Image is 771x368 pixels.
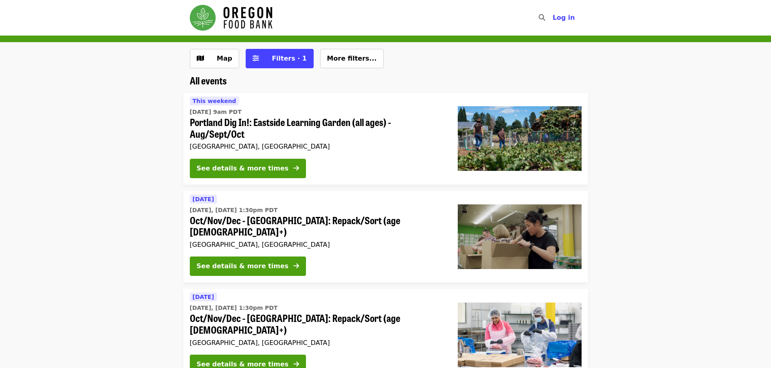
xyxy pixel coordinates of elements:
[458,303,582,367] img: Oct/Nov/Dec - Beaverton: Repack/Sort (age 10+) organized by Oregon Food Bank
[246,49,314,68] button: Filters (1 selected)
[193,196,214,202] span: [DATE]
[190,143,445,150] div: [GEOGRAPHIC_DATA], [GEOGRAPHIC_DATA]
[197,164,289,173] div: See details & more times
[183,191,588,283] a: See details for "Oct/Nov/Dec - Portland: Repack/Sort (age 8+)"
[197,55,204,62] i: map icon
[193,98,236,104] span: This weekend
[539,14,545,21] i: search icon
[193,294,214,300] span: [DATE]
[197,261,289,271] div: See details & more times
[293,360,299,368] i: arrow-right icon
[190,5,272,31] img: Oregon Food Bank - Home
[253,55,259,62] i: sliders-h icon
[293,164,299,172] i: arrow-right icon
[190,73,227,87] span: All events
[190,159,306,178] button: See details & more times
[327,55,377,62] span: More filters...
[190,339,445,347] div: [GEOGRAPHIC_DATA], [GEOGRAPHIC_DATA]
[272,55,307,62] span: Filters · 1
[458,204,582,269] img: Oct/Nov/Dec - Portland: Repack/Sort (age 8+) organized by Oregon Food Bank
[552,14,575,21] span: Log in
[458,106,582,171] img: Portland Dig In!: Eastside Learning Garden (all ages) - Aug/Sept/Oct organized by Oregon Food Bank
[190,116,445,140] span: Portland Dig In!: Eastside Learning Garden (all ages) - Aug/Sept/Oct
[293,262,299,270] i: arrow-right icon
[190,108,242,116] time: [DATE] 9am PDT
[320,49,384,68] button: More filters...
[190,257,306,276] button: See details & more times
[190,49,239,68] button: Show map view
[183,93,588,185] a: See details for "Portland Dig In!: Eastside Learning Garden (all ages) - Aug/Sept/Oct"
[217,55,232,62] span: Map
[550,8,556,27] input: Search
[190,312,445,336] span: Oct/Nov/Dec - [GEOGRAPHIC_DATA]: Repack/Sort (age [DEMOGRAPHIC_DATA]+)
[190,206,278,214] time: [DATE], [DATE] 1:30pm PDT
[546,10,581,26] button: Log in
[190,214,445,238] span: Oct/Nov/Dec - [GEOGRAPHIC_DATA]: Repack/Sort (age [DEMOGRAPHIC_DATA]+)
[190,241,445,248] div: [GEOGRAPHIC_DATA], [GEOGRAPHIC_DATA]
[190,304,278,312] time: [DATE], [DATE] 1:30pm PDT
